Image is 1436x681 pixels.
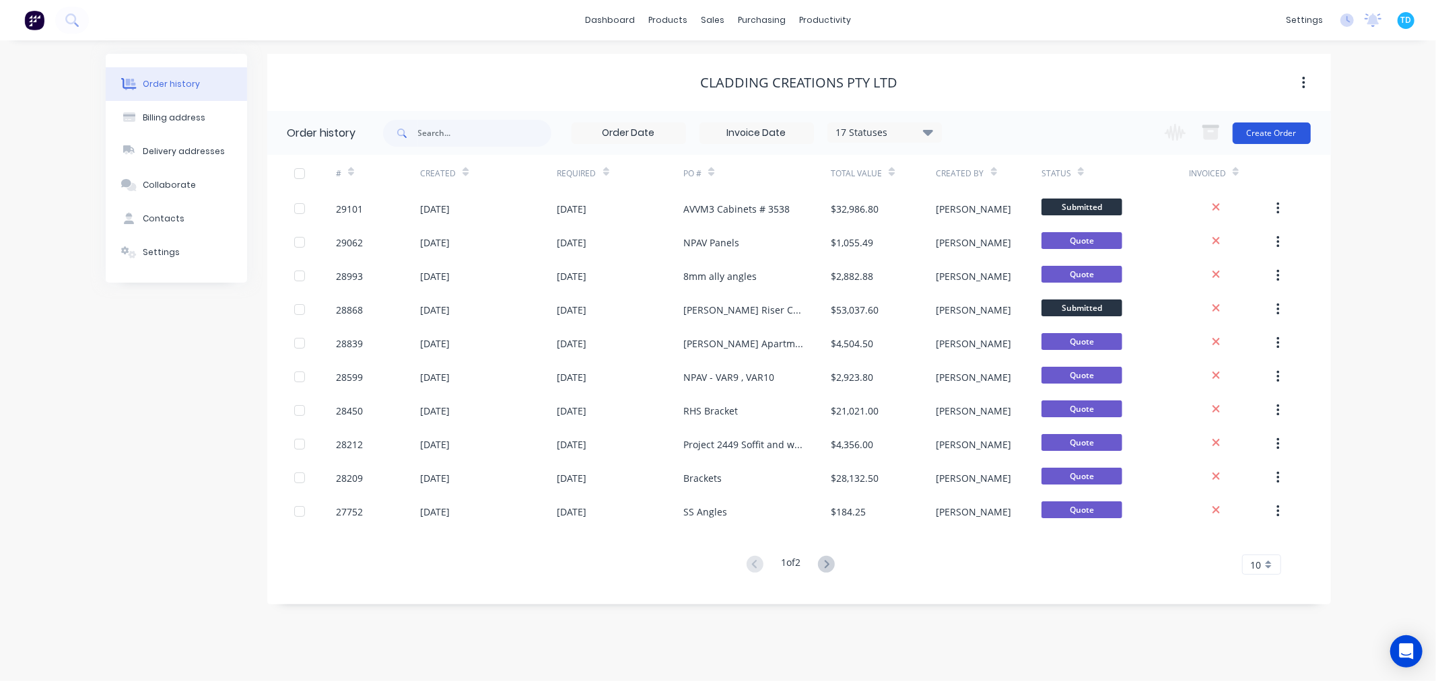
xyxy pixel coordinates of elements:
div: [PERSON_NAME] [936,336,1012,351]
div: products [642,10,694,30]
div: [DATE] [557,303,587,317]
div: Project 2449 Soffit and wall panels [683,437,804,452]
div: [DATE] [420,269,450,283]
div: [DATE] [557,236,587,250]
button: Collaborate [106,168,247,202]
div: 17 Statuses [828,125,941,140]
div: [DATE] [420,505,450,519]
div: Status [1041,155,1189,192]
div: 28599 [336,370,363,384]
div: Collaborate [143,179,196,191]
div: $2,923.80 [831,370,873,384]
div: Total Value [831,155,936,192]
div: [PERSON_NAME] Riser Cabinets PO # 3519 [683,303,804,317]
div: [PERSON_NAME] [936,370,1012,384]
div: Created By [936,168,984,180]
div: Invoiced [1189,168,1226,180]
div: Open Intercom Messenger [1390,635,1423,668]
div: 27752 [336,505,363,519]
div: Invoiced [1189,155,1273,192]
div: 28450 [336,404,363,418]
div: productivity [792,10,858,30]
div: [PERSON_NAME] [936,236,1012,250]
div: $53,037.60 [831,303,879,317]
div: RHS Bracket [683,404,738,418]
span: Quote [1041,434,1122,451]
input: Search... [418,120,551,147]
span: Quote [1041,400,1122,417]
div: 28868 [336,303,363,317]
div: PO # [683,168,702,180]
div: [PERSON_NAME] Apartments [683,336,804,351]
div: settings [1279,10,1330,30]
div: [DATE] [420,236,450,250]
div: $1,055.49 [831,236,873,250]
div: Created [420,168,456,180]
div: Contacts [143,213,184,225]
div: Required [557,168,596,180]
div: 29101 [336,202,363,216]
div: [DATE] [557,269,587,283]
button: Contacts [106,202,247,236]
div: $4,504.50 [831,336,873,351]
div: [PERSON_NAME] [936,269,1012,283]
div: Billing address [143,112,205,124]
div: Delivery addresses [143,145,225,157]
span: Submitted [1041,199,1122,215]
button: Delivery addresses [106,135,247,168]
button: Billing address [106,101,247,135]
div: [DATE] [557,437,587,452]
div: 28839 [336,336,363,351]
div: $2,882.88 [831,269,873,283]
div: Required [557,155,684,192]
div: $32,986.80 [831,202,879,216]
div: [DATE] [557,336,587,351]
div: [DATE] [420,303,450,317]
div: # [336,168,341,180]
span: Quote [1041,468,1122,485]
div: 28212 [336,437,363,452]
div: [DATE] [420,370,450,384]
div: Cladding Creations Pty Ltd [700,75,897,91]
button: Create Order [1233,122,1311,144]
div: [DATE] [420,336,450,351]
div: AVVM3 Cabinets # 3538 [683,202,790,216]
div: Brackets [683,471,722,485]
img: Factory [24,10,44,30]
div: [DATE] [420,437,450,452]
input: Order Date [572,123,685,143]
div: [DATE] [420,404,450,418]
button: Settings [106,236,247,269]
div: [DATE] [557,370,587,384]
div: 28993 [336,269,363,283]
input: Invoice Date [700,123,813,143]
div: Settings [143,246,180,258]
div: NPAV Panels [683,236,739,250]
div: [PERSON_NAME] [936,202,1012,216]
div: [DATE] [557,471,587,485]
div: [PERSON_NAME] [936,303,1012,317]
span: Quote [1041,232,1122,249]
span: 10 [1251,558,1262,572]
span: Quote [1041,333,1122,350]
div: Created [420,155,557,192]
div: Status [1041,168,1071,180]
div: [DATE] [557,202,587,216]
span: Quote [1041,367,1122,384]
div: NPAV - VAR9 , VAR10 [683,370,774,384]
div: sales [694,10,731,30]
div: $28,132.50 [831,471,879,485]
div: Order history [143,78,200,90]
div: 1 of 2 [781,555,800,575]
div: SS Angles [683,505,727,519]
div: Order history [287,125,356,141]
span: Submitted [1041,299,1122,316]
span: TD [1401,14,1412,26]
div: [PERSON_NAME] [936,471,1012,485]
div: 29062 [336,236,363,250]
div: [DATE] [557,505,587,519]
div: # [336,155,420,192]
div: $21,021.00 [831,404,879,418]
div: 28209 [336,471,363,485]
button: Order history [106,67,247,101]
